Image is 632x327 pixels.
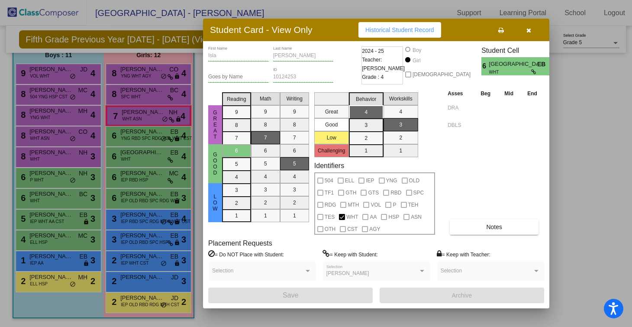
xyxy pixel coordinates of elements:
span: RDG [325,200,336,210]
span: [GEOGRAPHIC_DATA][PERSON_NAME] [489,60,537,69]
th: End [520,89,544,98]
th: Asses [445,89,474,98]
label: Placement Requests [208,239,272,247]
span: GTH [345,188,356,198]
button: Notes [450,219,538,235]
input: goes by name [208,74,269,80]
label: Identifiers [314,162,344,170]
span: ELL [345,175,354,186]
label: = Do NOT Place with Student: [208,250,284,259]
span: P [393,200,396,210]
span: GTS [368,188,379,198]
span: Teacher: [PERSON_NAME] [362,55,405,73]
span: Great [211,110,219,140]
th: Mid [497,89,520,98]
label: = Keep with Teacher: [437,250,490,259]
span: ASN [411,212,422,222]
span: Grade : 4 [362,73,384,81]
span: AA [370,212,377,222]
span: HSP [388,212,399,222]
span: MTH [348,200,359,210]
span: AGY [369,224,380,234]
span: WHT [346,212,358,222]
span: WHT [489,69,531,75]
span: 4 [549,61,557,71]
span: TEH [408,200,419,210]
span: EB [537,60,549,69]
span: [DEMOGRAPHIC_DATA] [413,69,471,80]
div: Girl [412,57,421,65]
button: Save [208,288,373,303]
span: Low [211,194,219,212]
h3: Student Card - View Only [210,24,313,35]
span: 504 [325,175,333,186]
span: OTH [325,224,335,234]
input: assessment [448,119,471,132]
span: Notes [486,223,502,230]
div: Boy [412,46,422,54]
input: Enter ID [273,74,334,80]
span: Historical Student Record [365,26,434,33]
span: Save [283,291,298,299]
span: TF1 [325,188,334,198]
span: RBD [390,188,401,198]
label: = Keep with Student: [322,250,378,259]
span: CST [347,224,358,234]
button: Archive [380,288,544,303]
button: Historical Student Record [358,22,441,38]
span: 6 [481,61,489,71]
span: OLD [409,175,420,186]
span: YNG [386,175,397,186]
span: [PERSON_NAME] [326,270,369,276]
span: Good [211,152,219,176]
span: TES [325,212,335,222]
span: 2024 - 25 [362,47,384,55]
span: VOL [371,200,381,210]
span: SPC [413,188,424,198]
input: assessment [448,101,471,114]
h3: Student Cell [481,46,557,55]
span: Archive [452,292,472,299]
span: IEP [366,175,374,186]
th: Beg [474,89,497,98]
